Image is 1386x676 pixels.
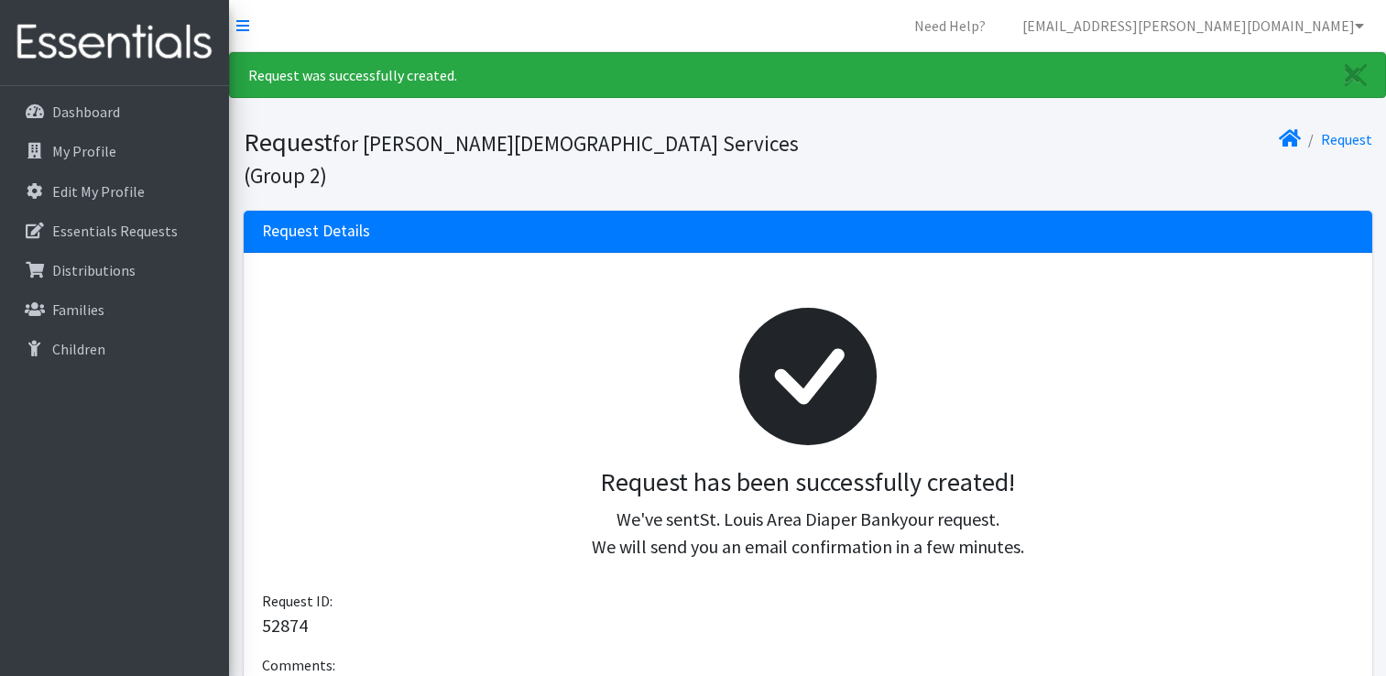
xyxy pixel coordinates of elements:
p: Families [52,300,104,319]
span: Comments: [262,656,335,674]
a: Families [7,291,222,328]
p: Essentials Requests [52,222,178,240]
p: My Profile [52,142,116,160]
a: Dashboard [7,93,222,130]
a: Request [1321,130,1372,148]
a: Edit My Profile [7,173,222,210]
p: We've sent your request. We will send you an email confirmation in a few minutes. [277,506,1339,561]
h3: Request Details [262,222,370,241]
p: Distributions [52,261,136,279]
span: St. Louis Area Diaper Bank [700,507,900,530]
span: Request ID: [262,592,333,610]
a: My Profile [7,133,222,169]
img: HumanEssentials [7,12,222,73]
a: Children [7,331,222,367]
p: Children [52,340,105,358]
p: Edit My Profile [52,182,145,201]
div: Request was successfully created. [229,52,1386,98]
h3: Request has been successfully created! [277,467,1339,498]
small: for [PERSON_NAME][DEMOGRAPHIC_DATA] Services (Group 2) [244,130,799,189]
a: [EMAIL_ADDRESS][PERSON_NAME][DOMAIN_NAME] [1008,7,1379,44]
p: Dashboard [52,103,120,121]
a: Close [1326,53,1385,97]
a: Essentials Requests [7,213,222,249]
p: 52874 [262,612,1354,639]
a: Need Help? [900,7,1000,44]
h1: Request [244,126,802,190]
a: Distributions [7,252,222,289]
